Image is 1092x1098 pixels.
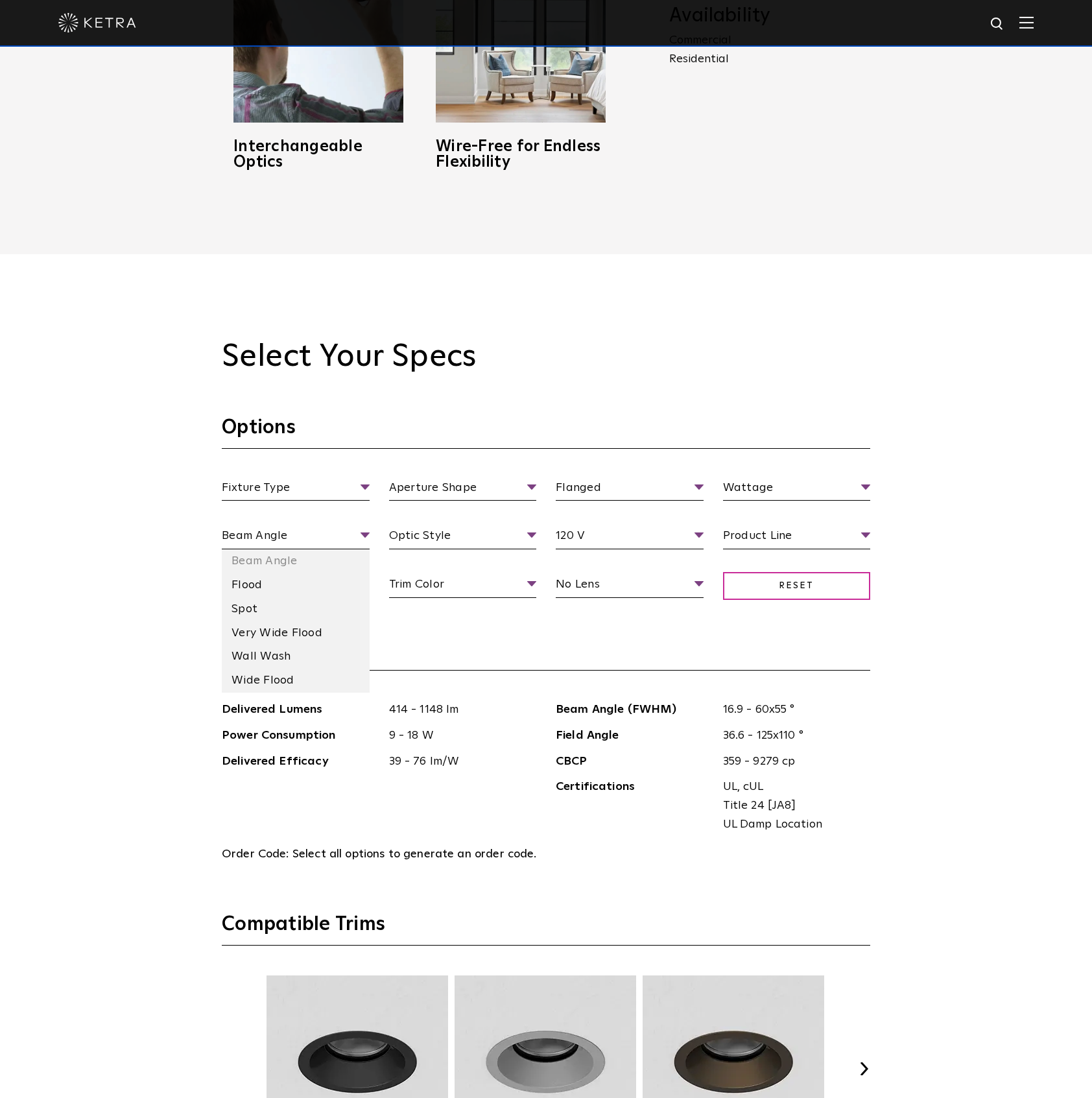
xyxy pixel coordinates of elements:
[222,479,370,501] span: Fixture Type
[222,527,370,549] span: Beam Angle
[990,16,1006,32] img: search icon
[379,752,537,771] span: 39 - 76 lm/W
[58,13,136,32] img: ketra-logo-2019-white
[389,479,537,501] span: Aperture Shape
[222,621,370,645] li: Very Wide Flood
[556,575,704,598] span: No Lens
[222,415,870,449] h3: Options
[556,700,713,719] span: Beam Angle (FWHM)
[556,726,713,745] span: Field Angle
[713,752,871,771] span: 359 - 9279 cp
[222,848,289,860] span: Order Code:
[723,527,871,549] span: Product Line
[379,700,537,719] span: 414 - 1148 lm
[222,339,870,376] h2: Select Your Specs
[292,848,537,860] span: Select all options to generate an order code.
[222,597,370,621] li: Spot
[222,573,370,597] li: Flood
[713,700,871,719] span: 16.9 - 60x55 °
[222,549,370,573] li: Beam Angle
[723,796,861,815] span: Title 24 [JA8]
[389,575,537,598] span: Trim Color
[723,778,861,796] span: UL, cUL
[556,479,704,501] span: Flanged
[857,1062,870,1075] button: Next
[556,778,713,833] span: Certifications
[669,31,870,69] p: Commercial Residential
[222,726,379,745] span: Power Consumption
[556,752,713,771] span: CBCP
[222,645,370,669] li: Wall Wash
[222,637,870,671] h3: Specifications
[713,726,871,745] span: 36.6 - 125x110 °
[233,139,403,170] h3: Interchangeable Optics
[723,479,871,501] span: Wattage
[723,815,861,834] span: UL Damp Location
[1019,16,1034,29] img: Hamburger%20Nav.svg
[556,527,704,549] span: 120 V
[436,139,606,170] h3: Wire-Free for Endless Flexibility
[379,726,537,745] span: 9 - 18 W
[222,700,379,719] span: Delivered Lumens
[389,527,537,549] span: Optic Style
[222,752,379,771] span: Delivered Efficacy
[222,912,870,946] h3: Compatible Trims
[723,572,871,600] span: Reset
[222,669,370,693] li: Wide Flood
